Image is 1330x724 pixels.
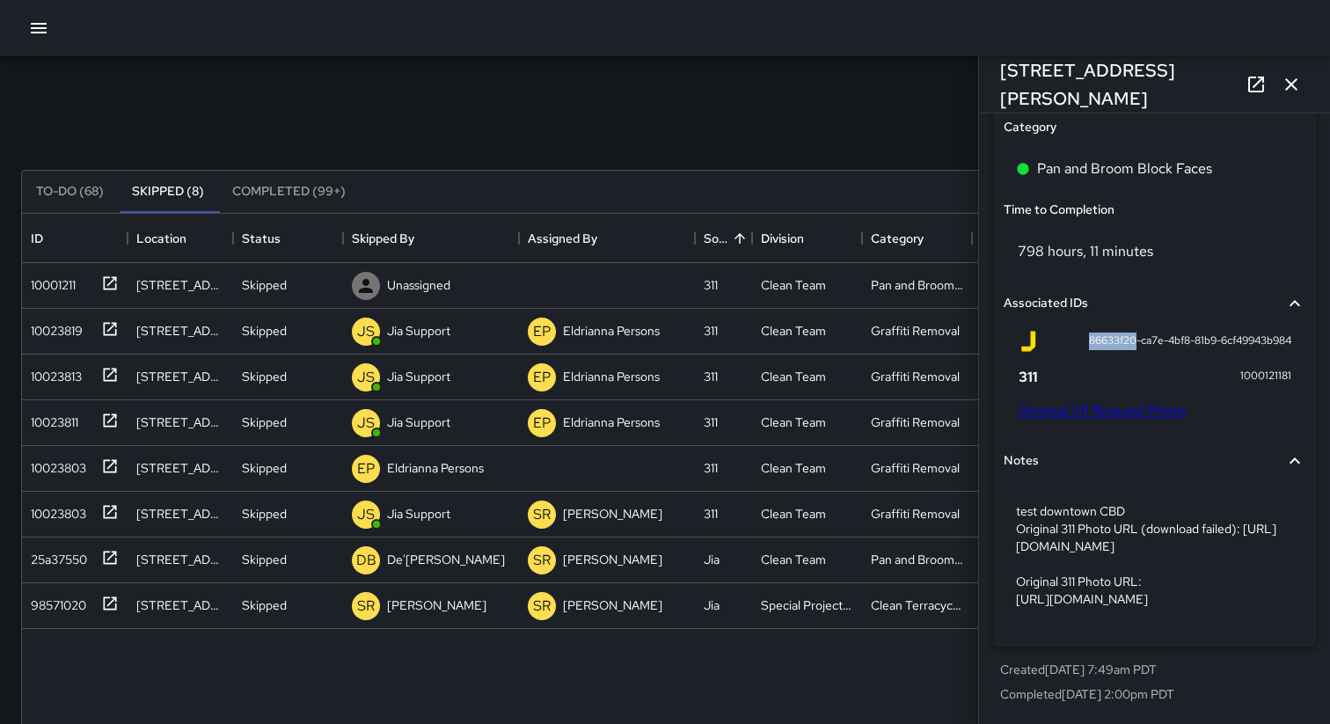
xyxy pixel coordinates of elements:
div: Clean Team [761,505,826,523]
div: 311 [704,413,718,431]
p: [PERSON_NAME] [387,596,486,614]
div: 10023803 [24,498,86,523]
p: De'[PERSON_NAME] [387,551,505,568]
p: DB [356,550,376,571]
div: Source [695,214,752,263]
button: Completed (99+) [218,171,360,213]
div: Graffiti Removal [871,322,960,340]
div: Jia [704,596,720,614]
div: 39 Sutter Street [136,322,224,340]
p: Skipped [242,276,287,294]
div: Special Projects Team [761,596,853,614]
div: 525 Market Street [136,505,224,523]
p: Skipped [242,459,287,477]
button: Sort [727,226,752,251]
p: Jia Support [387,505,450,523]
div: Clean Team [761,276,826,294]
div: 10023819 [24,315,83,340]
div: Status [242,214,281,263]
p: Eldrianna Persons [563,322,660,340]
p: Skipped [242,413,287,431]
div: Division [752,214,862,263]
p: SR [357,596,375,617]
p: Eldrianna Persons [387,459,484,477]
p: Eldrianna Persons [563,413,660,431]
div: Pan and Broom Block Faces [871,276,963,294]
p: JS [357,321,375,342]
p: JS [357,413,375,434]
p: JS [357,367,375,388]
div: 311 [704,505,718,523]
div: Assigned By [528,214,597,263]
div: 10023803 [24,452,86,477]
div: 98571020 [24,589,86,614]
div: Clean Team [761,459,826,477]
div: 22 Battery Street [136,596,224,614]
button: Skipped (8) [118,171,218,213]
p: Jia Support [387,413,450,431]
div: Clean Team [761,413,826,431]
div: 425 Market Street [136,459,224,477]
div: Clean Team [761,368,826,385]
p: Skipped [242,596,287,614]
div: Clean Team [761,551,826,568]
div: Graffiti Removal [871,459,960,477]
div: Clean Team [761,322,826,340]
div: 10023811 [24,406,78,431]
p: SR [533,550,551,571]
div: 598 Market Street [136,368,224,385]
p: Skipped [242,551,287,568]
p: JS [357,504,375,525]
div: Pan and Broom Block Faces [871,551,963,568]
p: EP [533,321,551,342]
p: Jia Support [387,322,450,340]
div: Status [233,214,343,263]
div: Assigned By [519,214,695,263]
div: Clean Terracycles [871,596,963,614]
div: 311 [704,368,718,385]
p: Skipped [242,505,287,523]
div: Location [128,214,233,263]
p: [PERSON_NAME] [563,551,662,568]
div: Graffiti Removal [871,505,960,523]
p: SR [533,504,551,525]
div: 10023813 [24,361,82,385]
div: 311 [704,459,718,477]
p: EP [533,413,551,434]
div: Source [704,214,727,263]
div: 311 [704,276,718,294]
div: ID [22,214,128,263]
div: ID [31,214,43,263]
div: Jia [704,551,720,568]
button: To-Do (68) [22,171,118,213]
div: Location [136,214,186,263]
p: Jia Support [387,368,450,385]
div: Category [871,214,924,263]
div: Graffiti Removal [871,413,960,431]
p: Eldrianna Persons [563,368,660,385]
p: Unassigned [387,276,450,294]
div: 25a37550 [24,544,87,568]
div: Division [761,214,804,263]
p: [PERSON_NAME] [563,596,662,614]
div: Graffiti Removal [871,368,960,385]
div: 1 Market Street [136,413,224,431]
div: Category [862,214,972,263]
p: EP [533,367,551,388]
p: [PERSON_NAME] [563,505,662,523]
p: EP [357,458,375,479]
p: Skipped [242,368,287,385]
div: Skipped By [352,214,414,263]
div: 8 Mission Street [136,551,224,568]
div: 124 Sutter Street [136,276,224,294]
div: Skipped By [343,214,519,263]
p: Skipped [242,322,287,340]
div: 10001211 [24,269,76,294]
div: 311 [704,322,718,340]
p: SR [533,596,551,617]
